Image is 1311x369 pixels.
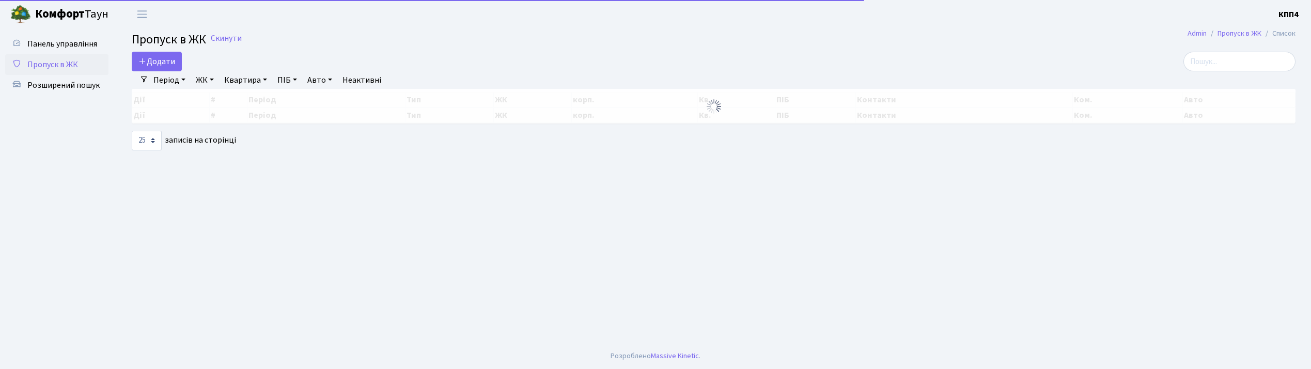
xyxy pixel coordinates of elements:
[220,71,271,89] a: Квартира
[132,131,162,150] select: записів на сторінці
[211,34,242,43] a: Скинути
[5,34,108,54] a: Панель управління
[27,59,78,70] span: Пропуск в ЖК
[27,38,97,50] span: Панель управління
[132,52,182,71] a: Додати
[611,350,700,362] div: Розроблено .
[129,6,155,23] button: Переключити навігацію
[706,98,722,115] img: Обробка...
[1278,9,1299,20] b: КПП4
[149,71,190,89] a: Період
[273,71,301,89] a: ПІБ
[27,80,100,91] span: Розширений пошук
[1183,52,1296,71] input: Пошук...
[1218,28,1261,39] a: Пропуск в ЖК
[35,6,108,23] span: Таун
[5,75,108,96] a: Розширений пошук
[10,4,31,25] img: logo.png
[35,6,85,22] b: Комфорт
[1188,28,1207,39] a: Admin
[303,71,336,89] a: Авто
[132,30,206,49] span: Пропуск в ЖК
[138,56,175,67] span: Додати
[5,54,108,75] a: Пропуск в ЖК
[1278,8,1299,21] a: КПП4
[338,71,385,89] a: Неактивні
[1172,23,1311,44] nav: breadcrumb
[651,350,699,361] a: Massive Kinetic
[192,71,218,89] a: ЖК
[1261,28,1296,39] li: Список
[132,131,236,150] label: записів на сторінці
